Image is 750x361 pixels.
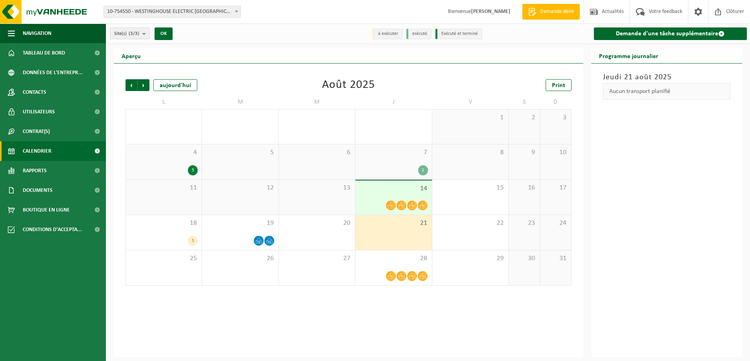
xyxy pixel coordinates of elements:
[126,79,137,91] span: Précédent
[23,122,50,141] span: Contrat(s)
[359,219,428,228] span: 21
[546,79,572,91] a: Print
[513,219,536,228] span: 23
[188,236,198,246] div: 5
[155,27,173,40] button: OK
[538,8,576,16] span: Demande devis
[23,200,70,220] span: Boutique en ligne
[603,83,731,100] div: Aucun transport planifié
[23,220,82,239] span: Conditions d'accepta...
[509,95,540,109] td: S
[23,102,55,122] span: Utilisateurs
[23,141,51,161] span: Calendrier
[540,95,572,109] td: D
[283,254,351,263] span: 27
[544,113,567,122] span: 3
[436,184,504,192] span: 15
[283,184,351,192] span: 13
[544,219,567,228] span: 24
[418,165,428,175] div: 1
[130,184,198,192] span: 11
[23,43,65,63] span: Tableau de bord
[406,29,431,39] li: exécuté
[435,29,482,39] li: Exécuté et terminé
[471,9,510,15] strong: [PERSON_NAME]
[23,180,53,200] span: Documents
[130,219,198,228] span: 18
[436,254,504,263] span: 29
[206,184,274,192] span: 12
[138,79,149,91] span: Suivant
[372,29,402,39] li: à exécuter
[544,254,567,263] span: 31
[104,6,241,18] span: 10-754550 - WESTINGHOUSE ELECTRIC BELGIUM - NIVELLES
[603,71,731,83] h3: Jeudi 21 août 2025
[544,148,567,157] span: 10
[513,148,536,157] span: 9
[114,48,149,63] h2: Aperçu
[130,254,198,263] span: 25
[129,31,139,36] count: (3/3)
[130,148,198,157] span: 4
[359,148,428,157] span: 7
[359,184,428,193] span: 14
[283,148,351,157] span: 6
[513,254,536,263] span: 30
[544,184,567,192] span: 17
[126,95,202,109] td: L
[322,79,375,91] div: Août 2025
[23,24,51,43] span: Navigation
[522,4,580,20] a: Demande devis
[594,27,747,40] a: Demande d'une tâche supplémentaire
[206,254,274,263] span: 26
[436,219,504,228] span: 22
[104,6,240,17] span: 10-754550 - WESTINGHOUSE ELECTRIC BELGIUM - NIVELLES
[206,219,274,228] span: 19
[23,63,83,82] span: Données de l'entrepr...
[23,82,46,102] span: Contacts
[110,27,150,39] button: Site(s)(3/3)
[513,184,536,192] span: 16
[355,95,432,109] td: J
[436,148,504,157] span: 8
[23,161,47,180] span: Rapports
[153,79,197,91] div: aujourd'hui
[206,148,274,157] span: 5
[188,165,198,175] div: 5
[114,28,139,40] span: Site(s)
[591,48,666,63] h2: Programme journalier
[279,95,355,109] td: M
[432,95,509,109] td: V
[283,219,351,228] span: 20
[513,113,536,122] span: 2
[552,82,565,89] span: Print
[359,254,428,263] span: 28
[202,95,279,109] td: M
[436,113,504,122] span: 1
